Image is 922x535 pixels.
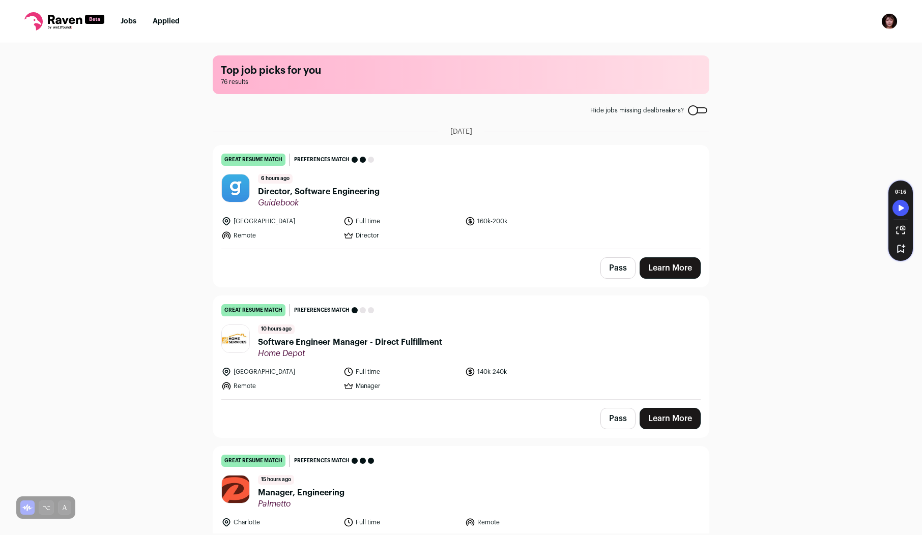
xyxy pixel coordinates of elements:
div: great resume match [221,304,285,316]
span: Manager, Engineering [258,487,344,499]
div: great resume match [221,154,285,166]
span: 6 hours ago [258,174,293,184]
img: 1573462b9fa993d2820d0e107ca73cf18ba5c896493771dc7b871512dc63bbc9.jpg [222,174,249,202]
a: great resume match Preferences match 10 hours ago Software Engineer Manager - Direct Fulfillment ... [213,296,709,399]
li: Director [343,230,459,241]
li: Full time [343,367,459,377]
span: Software Engineer Manager - Direct Fulfillment [258,336,442,348]
li: [GEOGRAPHIC_DATA] [221,367,337,377]
span: Guidebook [258,198,380,208]
li: Charlotte [221,517,337,527]
a: Learn More [640,408,701,429]
li: 140k-240k [465,367,581,377]
span: 15 hours ago [258,475,294,485]
span: Preferences match [294,155,350,165]
span: 76 results [221,78,701,86]
li: Manager [343,381,459,391]
button: Open dropdown [881,13,898,29]
a: great resume match Preferences match 6 hours ago Director, Software Engineering Guidebook [GEOGRA... [213,145,709,249]
li: [GEOGRAPHIC_DATA] [221,216,337,226]
li: Full time [343,216,459,226]
li: 160k-200k [465,216,581,226]
img: 19787409-medium_jpg [881,13,898,29]
li: Remote [221,230,337,241]
button: Pass [600,408,636,429]
h1: Top job picks for you [221,64,701,78]
span: Home Depot [258,348,442,359]
span: Palmetto [258,499,344,509]
span: 10 hours ago [258,324,295,334]
li: Remote [465,517,581,527]
span: Director, Software Engineering [258,186,380,198]
li: Full time [343,517,459,527]
img: b19a57a6c75b3c8b5b7ed0dac4746bee61d00479f95ee46018fec310dc2ae26e.jpg [222,325,249,352]
a: Applied [153,18,180,25]
span: Preferences match [294,456,350,466]
a: Jobs [121,18,136,25]
a: Learn More [640,257,701,279]
span: Preferences match [294,305,350,315]
img: 0c366f7e4ea2d3d6f096d83659b8f3f708fc20a367fb6133844859199ee73365.png [222,475,249,503]
div: great resume match [221,455,285,467]
button: Pass [600,257,636,279]
span: Hide jobs missing dealbreakers? [590,106,684,114]
span: [DATE] [450,127,472,137]
li: Remote [221,381,337,391]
